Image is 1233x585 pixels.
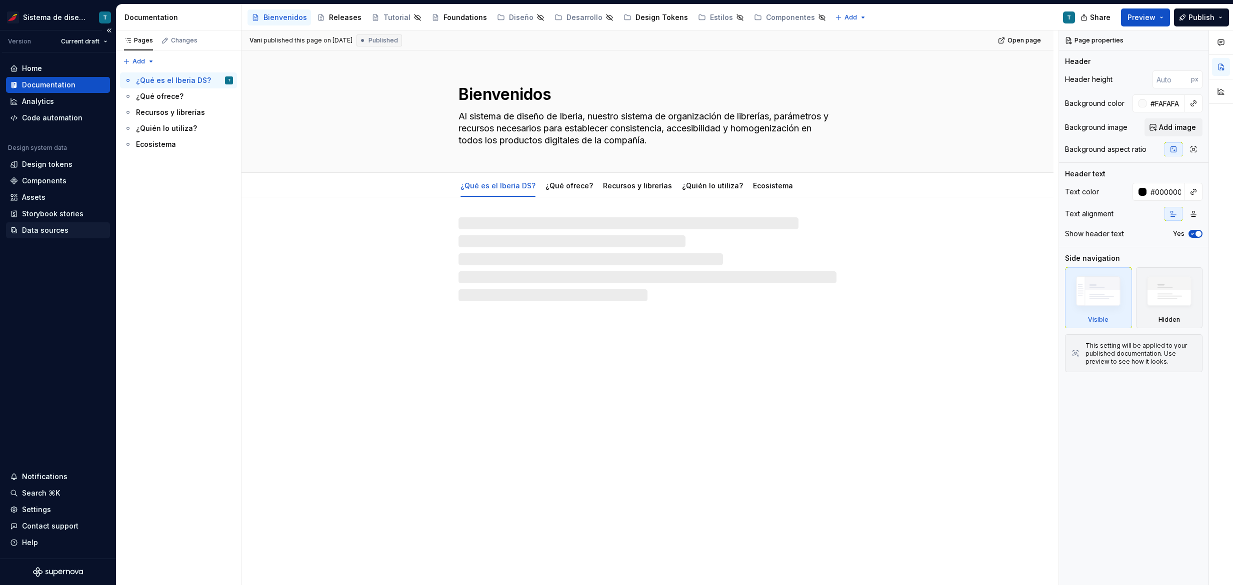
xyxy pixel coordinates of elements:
[33,567,83,577] svg: Supernova Logo
[541,175,597,196] div: ¿Qué ofrece?
[1065,122,1127,132] div: Background image
[682,181,743,190] a: ¿Quién lo utiliza?
[545,181,593,190] a: ¿Qué ofrece?
[102,23,116,37] button: Collapse sidebar
[22,96,54,106] div: Analytics
[247,7,830,27] div: Page tree
[443,12,487,22] div: Foundations
[1174,8,1229,26] button: Publish
[6,206,110,222] a: Storybook stories
[599,175,676,196] div: Recursos y librerías
[753,181,793,190] a: Ecosistema
[995,33,1045,47] a: Open page
[1007,36,1041,44] span: Open page
[263,36,352,44] div: published this page on [DATE]
[1173,230,1184,238] label: Yes
[832,10,869,24] button: Add
[313,9,365,25] a: Releases
[124,12,237,22] div: Documentation
[1065,187,1099,197] div: Text color
[383,12,410,22] div: Tutorial
[2,6,114,28] button: Sistema de diseño IberiaT
[22,521,78,531] div: Contact support
[22,176,66,186] div: Components
[103,13,107,21] div: T
[120,120,237,136] a: ¿Quién lo utiliza?
[228,75,230,85] div: T
[1065,144,1146,154] div: Background aspect ratio
[456,175,539,196] div: ¿Qué es el Iberia DS?
[120,72,237,88] a: ¿Qué es el Iberia DS?T
[22,113,82,123] div: Code automation
[1065,229,1124,239] div: Show header text
[1065,267,1132,328] div: Visible
[619,9,692,25] a: Design Tokens
[1065,209,1113,219] div: Text alignment
[1127,12,1155,22] span: Preview
[329,12,361,22] div: Releases
[124,36,153,44] div: Pages
[844,13,857,21] span: Add
[1065,56,1090,66] div: Header
[6,77,110,93] a: Documentation
[635,12,688,22] div: Design Tokens
[6,518,110,534] button: Contact support
[368,36,398,44] span: Published
[1075,8,1117,26] button: Share
[22,225,68,235] div: Data sources
[1158,316,1180,324] div: Hidden
[1065,98,1124,108] div: Background color
[6,222,110,238] a: Data sources
[1188,12,1214,22] span: Publish
[249,36,262,44] span: Vani
[136,123,197,133] div: ¿Quién lo utiliza?
[1088,316,1108,324] div: Visible
[749,175,797,196] div: Ecosistema
[766,12,815,22] div: Componentes
[7,11,19,23] img: 55604660-494d-44a9-beb2-692398e9940a.png
[22,488,60,498] div: Search ⌘K
[136,91,183,101] div: ¿Qué ofrece?
[550,9,617,25] a: Desarrollo
[456,108,834,148] textarea: Al sistema de diseño de Iberia, nuestro sistema de organización de librerías, parámetros y recurs...
[678,175,747,196] div: ¿Quién lo utiliza?
[132,57,145,65] span: Add
[1136,267,1203,328] div: Hidden
[1065,74,1112,84] div: Header height
[1159,122,1196,132] span: Add image
[22,505,51,515] div: Settings
[493,9,548,25] a: Diseño
[6,485,110,501] button: Search ⌘K
[22,159,72,169] div: Design tokens
[1144,118,1202,136] button: Add image
[6,93,110,109] a: Analytics
[1065,253,1120,263] div: Side navigation
[23,12,87,22] div: Sistema de diseño Iberia
[1146,94,1185,112] input: Auto
[22,80,75,90] div: Documentation
[694,9,748,25] a: Estilos
[136,75,211,85] div: ¿Qué es el Iberia DS?
[566,12,602,22] div: Desarrollo
[6,173,110,189] a: Components
[120,54,157,68] button: Add
[22,538,38,548] div: Help
[22,192,45,202] div: Assets
[427,9,491,25] a: Foundations
[603,181,672,190] a: Recursos y librerías
[120,72,237,152] div: Page tree
[1152,70,1191,88] input: Auto
[1191,75,1198,83] p: px
[456,82,834,106] textarea: Bienvenidos
[120,104,237,120] a: Recursos y librerías
[6,502,110,518] a: Settings
[120,136,237,152] a: Ecosistema
[6,110,110,126] a: Code automation
[171,36,197,44] div: Changes
[6,535,110,551] button: Help
[6,156,110,172] a: Design tokens
[6,189,110,205] a: Assets
[56,34,112,48] button: Current draft
[263,12,307,22] div: Bienvenidos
